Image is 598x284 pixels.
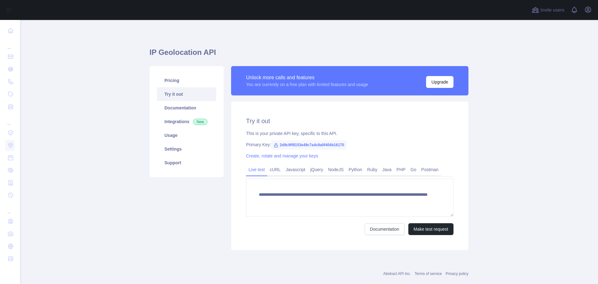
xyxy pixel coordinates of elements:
a: jQuery [308,165,325,175]
button: Make test request [408,223,453,235]
a: Ruby [365,165,380,175]
a: Create, rotate and manage your keys [246,153,318,158]
a: NodeJS [325,165,346,175]
button: Upgrade [426,76,453,88]
div: ... [5,113,15,126]
a: Usage [157,128,216,142]
a: Integrations New [157,115,216,128]
a: PHP [394,165,408,175]
a: Terms of service [415,272,442,276]
a: Java [380,165,394,175]
a: Go [408,165,419,175]
a: Abstract API Inc. [383,272,411,276]
h1: IP Geolocation API [149,47,468,62]
a: Javascript [283,165,308,175]
a: Support [157,156,216,170]
div: ... [5,202,15,214]
span: New [193,119,207,125]
span: 2d9c9ff8153e49c7a4c9a0f404b16170 [271,140,347,150]
a: Live test [246,165,267,175]
button: Invite users [530,5,566,15]
div: ... [5,37,15,50]
a: Privacy policy [446,272,468,276]
a: cURL [267,165,283,175]
h2: Try it out [246,117,453,125]
div: You are currently on a free plan with limited features and usage [246,81,368,88]
div: This is your private API key, specific to this API. [246,130,453,137]
a: Try it out [157,87,216,101]
a: Documentation [365,223,405,235]
a: Settings [157,142,216,156]
div: Unlock more calls and features [246,74,368,81]
span: Invite users [540,7,564,14]
div: Primary Key: [246,142,453,148]
a: Pricing [157,74,216,87]
a: Postman [419,165,441,175]
a: Python [346,165,365,175]
a: Documentation [157,101,216,115]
